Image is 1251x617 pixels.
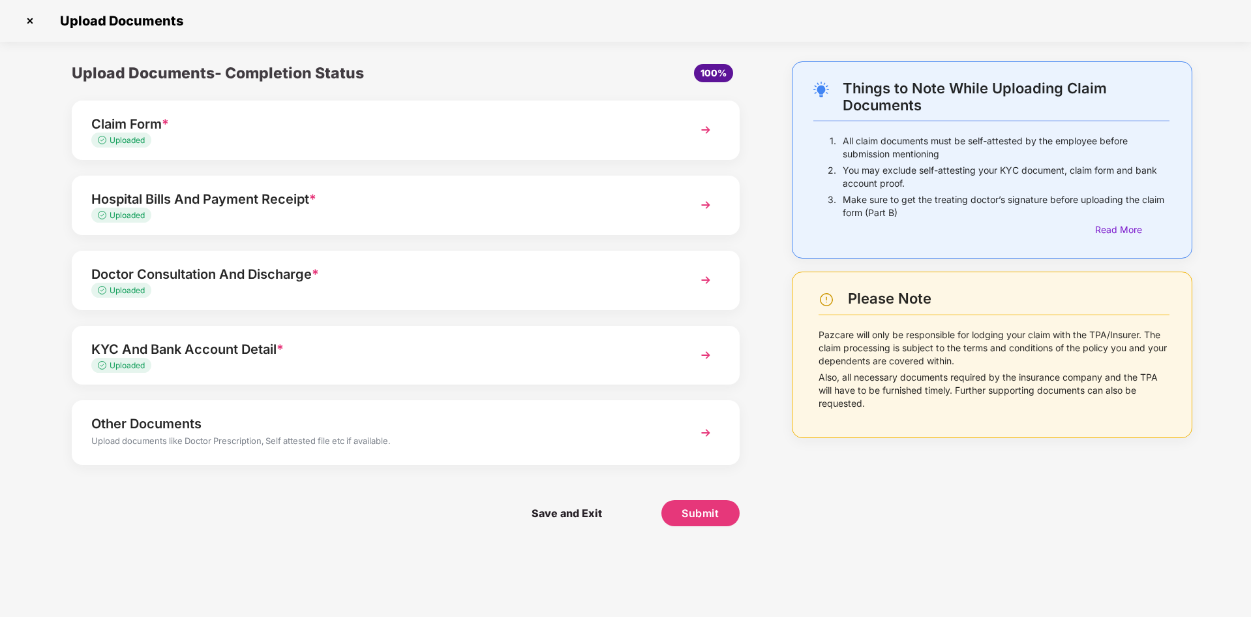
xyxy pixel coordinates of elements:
[701,67,727,78] span: 100%
[91,264,667,285] div: Doctor Consultation And Discharge
[843,164,1169,190] p: You may exclude self-attesting your KYC document, claim form and bank account proof.
[819,371,1169,410] p: Also, all necessary documents required by the insurance company and the TPA will have to be furni...
[830,134,836,161] p: 1.
[91,434,667,451] div: Upload documents like Doctor Prescription, Self attested file etc if available.
[843,193,1169,219] p: Make sure to get the treating doctor’s signature before uploading the claim form (Part B)
[828,164,836,190] p: 2.
[519,500,615,526] span: Save and Exit
[819,292,834,308] img: svg+xml;base64,PHN2ZyBpZD0iV2FybmluZ18tXzI0eDI0IiBkYXRhLW5hbWU9Ildhcm5pbmcgLSAyNHgyNCIgeG1sbnM9Im...
[694,343,717,367] img: svg+xml;base64,PHN2ZyBpZD0iTmV4dCIgeG1sbnM9Imh0dHA6Ly93d3cudzMub3JnLzIwMDAvc3ZnIiB3aWR0aD0iMzYiIG...
[91,339,667,360] div: KYC And Bank Account Detail
[813,82,829,97] img: svg+xml;base64,PHN2ZyB4bWxucz0iaHR0cDovL3d3dy53My5vcmcvMjAwMC9zdmciIHdpZHRoPSIyNC4wOTMiIGhlaWdodD...
[1095,223,1169,237] div: Read More
[110,285,145,295] span: Uploaded
[843,134,1169,161] p: All claim documents must be self-attested by the employee before submission mentioning
[694,193,717,217] img: svg+xml;base64,PHN2ZyBpZD0iTmV4dCIgeG1sbnM9Imh0dHA6Ly93d3cudzMub3JnLzIwMDAvc3ZnIiB3aWR0aD0iMzYiIG...
[110,210,145,220] span: Uploaded
[91,413,667,434] div: Other Documents
[661,500,740,526] button: Submit
[110,360,145,370] span: Uploaded
[110,135,145,145] span: Uploaded
[98,361,110,370] img: svg+xml;base64,PHN2ZyB4bWxucz0iaHR0cDovL3d3dy53My5vcmcvMjAwMC9zdmciIHdpZHRoPSIxMy4zMzMiIGhlaWdodD...
[694,421,717,445] img: svg+xml;base64,PHN2ZyBpZD0iTmV4dCIgeG1sbnM9Imh0dHA6Ly93d3cudzMub3JnLzIwMDAvc3ZnIiB3aWR0aD0iMzYiIG...
[682,506,719,520] span: Submit
[98,286,110,294] img: svg+xml;base64,PHN2ZyB4bWxucz0iaHR0cDovL3d3dy53My5vcmcvMjAwMC9zdmciIHdpZHRoPSIxMy4zMzMiIGhlaWdodD...
[47,13,190,29] span: Upload Documents
[694,118,717,142] img: svg+xml;base64,PHN2ZyBpZD0iTmV4dCIgeG1sbnM9Imh0dHA6Ly93d3cudzMub3JnLzIwMDAvc3ZnIiB3aWR0aD0iMzYiIG...
[819,328,1169,368] p: Pazcare will only be responsible for lodging your claim with the TPA/Insurer. The claim processin...
[694,268,717,292] img: svg+xml;base64,PHN2ZyBpZD0iTmV4dCIgeG1sbnM9Imh0dHA6Ly93d3cudzMub3JnLzIwMDAvc3ZnIiB3aWR0aD0iMzYiIG...
[20,10,40,31] img: svg+xml;base64,PHN2ZyBpZD0iQ3Jvc3MtMzJ4MzIiIHhtbG5zPSJodHRwOi8vd3d3LnczLm9yZy8yMDAwL3N2ZyIgd2lkdG...
[91,114,667,134] div: Claim Form
[843,80,1169,114] div: Things to Note While Uploading Claim Documents
[848,290,1169,308] div: Please Note
[98,136,110,144] img: svg+xml;base64,PHN2ZyB4bWxucz0iaHR0cDovL3d3dy53My5vcmcvMjAwMC9zdmciIHdpZHRoPSIxMy4zMzMiIGhlaWdodD...
[91,189,667,210] div: Hospital Bills And Payment Receipt
[98,211,110,219] img: svg+xml;base64,PHN2ZyB4bWxucz0iaHR0cDovL3d3dy53My5vcmcvMjAwMC9zdmciIHdpZHRoPSIxMy4zMzMiIGhlaWdodD...
[72,61,517,85] div: Upload Documents- Completion Status
[828,193,836,219] p: 3.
